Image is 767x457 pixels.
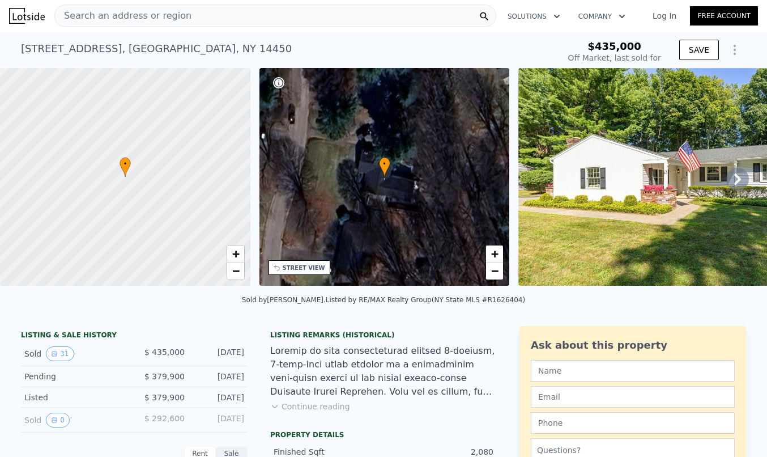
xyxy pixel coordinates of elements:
[690,6,758,26] a: Free Account
[486,263,503,280] a: Zoom out
[194,346,244,361] div: [DATE]
[24,346,125,361] div: Sold
[144,348,185,357] span: $ 435,000
[326,296,525,304] div: Listed by RE/MAX Realty Group (NY State MLS #R1626404)
[531,337,735,353] div: Ask about this property
[379,157,390,177] div: •
[24,371,125,382] div: Pending
[144,393,185,402] span: $ 379,900
[46,413,70,428] button: View historical data
[9,8,45,24] img: Lotside
[568,52,661,64] div: Off Market, last sold for
[46,346,74,361] button: View historical data
[120,157,131,177] div: •
[227,263,244,280] a: Zoom out
[232,247,239,261] span: +
[270,344,497,399] div: Loremip do sita consecteturad elitsed 8-doeiusm, 7-temp-inci utlab etdolor ma a enimadminim veni-...
[531,386,735,408] input: Email
[270,430,497,439] div: Property details
[491,247,498,261] span: +
[227,246,244,263] a: Zoom in
[120,159,131,169] span: •
[679,40,719,60] button: SAVE
[144,372,185,381] span: $ 379,900
[491,264,498,278] span: −
[144,414,185,423] span: $ 292,600
[486,246,503,263] a: Zoom in
[194,371,244,382] div: [DATE]
[194,392,244,403] div: [DATE]
[270,331,497,340] div: Listing Remarks (Historical)
[531,412,735,434] input: Phone
[639,10,690,22] a: Log In
[55,9,191,23] span: Search an address or region
[569,6,634,27] button: Company
[587,40,641,52] span: $435,000
[498,6,569,27] button: Solutions
[24,392,125,403] div: Listed
[379,159,390,169] span: •
[283,264,325,272] div: STREET VIEW
[21,331,248,342] div: LISTING & SALE HISTORY
[24,413,125,428] div: Sold
[531,360,735,382] input: Name
[270,401,350,412] button: Continue reading
[723,39,746,61] button: Show Options
[21,41,292,57] div: [STREET_ADDRESS] , [GEOGRAPHIC_DATA] , NY 14450
[232,264,239,278] span: −
[194,413,244,428] div: [DATE]
[242,296,326,304] div: Sold by [PERSON_NAME] .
